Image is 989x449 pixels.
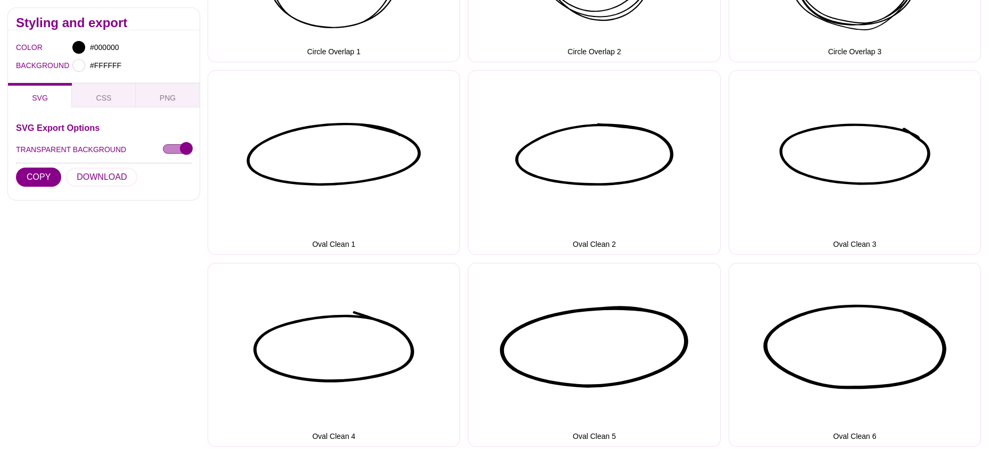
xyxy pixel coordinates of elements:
button: Oval Clean 6 [729,263,981,447]
label: TRANSPARENT BACKGROUND [16,143,126,156]
button: Oval Clean 2 [468,70,720,254]
h2: Styling and export [16,19,192,27]
button: PNG [136,83,200,107]
button: CSS [72,83,136,107]
span: CSS [96,94,112,102]
button: COPY [16,168,61,187]
span: PNG [160,94,176,102]
button: Oval Clean 5 [468,263,720,447]
h3: SVG Export Options [16,123,192,132]
label: BACKGROUND [16,59,29,72]
button: Oval Clean 4 [208,263,460,447]
button: Oval Clean 1 [208,70,460,254]
button: DOWNLOAD [66,168,137,187]
button: Oval Clean 3 [729,70,981,254]
label: COLOR [16,40,29,54]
